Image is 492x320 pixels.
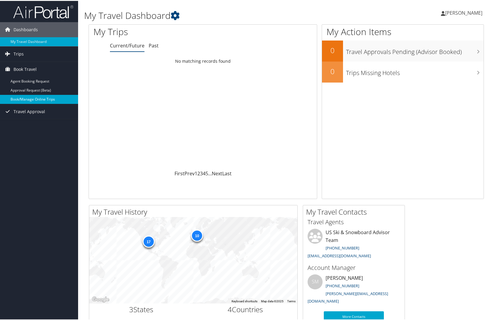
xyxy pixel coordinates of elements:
[197,169,200,176] a: 2
[326,282,359,288] a: [PHONE_NUMBER]
[129,303,133,313] span: 3
[322,40,484,61] a: 0Travel Approvals Pending (Advisor Booked)
[445,9,482,15] span: [PERSON_NAME]
[261,299,284,302] span: Map data ©2025
[308,252,371,258] a: [EMAIL_ADDRESS][DOMAIN_NAME]
[232,298,257,303] button: Keyboard shortcuts
[14,103,45,118] span: Travel Approval
[175,169,184,176] a: First
[287,299,296,302] a: Terms (opens in new tab)
[208,169,212,176] span: …
[441,3,488,21] a: [PERSON_NAME]
[205,169,208,176] a: 5
[308,290,388,303] a: [PERSON_NAME][EMAIL_ADDRESS][DOMAIN_NAME]
[94,303,189,314] h2: States
[14,61,37,76] span: Book Travel
[195,169,197,176] a: 1
[308,263,400,271] h3: Account Manager
[91,295,111,303] img: Google
[149,41,159,48] a: Past
[184,169,195,176] a: Prev
[306,206,405,216] h2: My Travel Contacts
[228,303,232,313] span: 4
[305,273,403,306] li: [PERSON_NAME]
[203,169,205,176] a: 4
[222,169,232,176] a: Last
[89,55,317,66] td: No matching records found
[14,21,38,36] span: Dashboards
[308,273,323,288] div: SM
[326,244,359,250] a: [PHONE_NUMBER]
[305,228,403,260] li: US Ski & Snowboard Advisor Team
[322,25,484,37] h1: My Action Items
[92,206,297,216] h2: My Travel History
[13,4,73,18] img: airportal-logo.png
[14,46,24,61] span: Trips
[212,169,222,176] a: Next
[191,228,203,240] div: 10
[346,44,484,55] h3: Travel Approvals Pending (Advisor Booked)
[308,217,400,225] h3: Travel Agents
[93,25,217,37] h1: My Trips
[198,303,293,314] h2: Countries
[84,8,354,21] h1: My Travel Dashboard
[200,169,203,176] a: 3
[110,41,144,48] a: Current/Future
[346,65,484,76] h3: Trips Missing Hotels
[91,295,111,303] a: Open this area in Google Maps (opens a new window)
[142,235,154,247] div: 17
[322,44,343,55] h2: 0
[322,65,343,76] h2: 0
[322,61,484,82] a: 0Trips Missing Hotels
